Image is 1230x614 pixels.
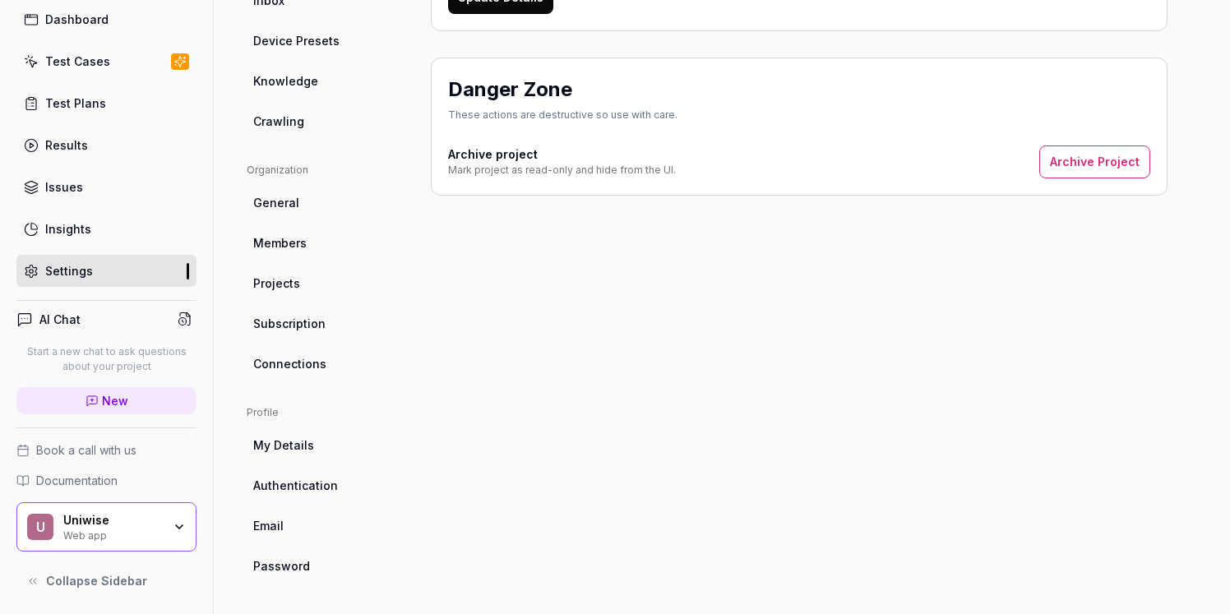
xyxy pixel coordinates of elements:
span: General [253,194,299,211]
a: Email [247,510,405,541]
a: Authentication [247,470,405,501]
span: Crawling [253,113,304,130]
div: Profile [247,405,405,420]
span: Knowledge [253,72,318,90]
span: New [102,392,128,409]
span: Email [253,517,284,534]
a: Members [247,228,405,258]
a: Results [16,129,197,161]
a: Book a call with us [16,441,197,459]
span: Projects [253,275,300,292]
button: UUniwiseWeb app [16,502,197,552]
a: Crawling [247,106,405,136]
a: Insights [16,213,197,245]
div: Dashboard [45,11,109,28]
h2: Danger Zone [448,75,572,104]
a: Test Cases [16,45,197,77]
div: Test Cases [45,53,110,70]
a: Dashboard [16,3,197,35]
div: Insights [45,220,91,238]
span: Book a call with us [36,441,136,459]
a: Subscription [247,308,405,339]
span: Documentation [36,472,118,489]
a: Test Plans [16,87,197,119]
div: Settings [45,262,93,279]
span: Password [253,557,310,575]
a: Documentation [16,472,197,489]
span: U [27,514,53,540]
div: Uniwise [63,513,162,528]
div: Results [45,136,88,154]
a: My Details [247,430,405,460]
span: Collapse Sidebar [46,572,147,589]
p: Start a new chat to ask questions about your project [16,344,197,374]
a: Projects [247,268,405,298]
a: Issues [16,171,197,203]
a: Password [247,551,405,581]
div: These actions are destructive so use with care. [448,108,677,122]
button: Collapse Sidebar [16,565,197,598]
a: New [16,387,197,414]
a: Device Presets [247,25,405,56]
span: My Details [253,436,314,454]
div: Organization [247,163,405,178]
a: General [247,187,405,218]
div: Test Plans [45,95,106,112]
span: Connections [253,355,326,372]
a: Settings [16,255,197,287]
button: Archive Project [1039,145,1150,178]
h4: Archive project [448,145,676,163]
span: Device Presets [253,32,340,49]
div: Web app [63,528,162,541]
span: Members [253,234,307,252]
span: Authentication [253,477,338,494]
a: Knowledge [247,66,405,96]
span: Subscription [253,315,326,332]
h4: AI Chat [39,311,81,328]
div: Mark project as read-only and hide from the UI. [448,163,676,178]
div: Issues [45,178,83,196]
a: Connections [247,349,405,379]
